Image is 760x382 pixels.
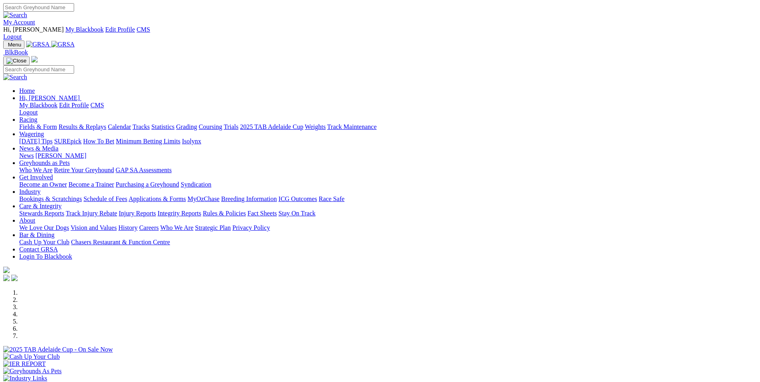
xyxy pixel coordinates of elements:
a: Get Involved [19,174,53,181]
a: MyOzChase [187,195,220,202]
a: Login To Blackbook [19,253,72,260]
a: Breeding Information [221,195,277,202]
a: Applications & Forms [129,195,186,202]
a: Become an Owner [19,181,67,188]
a: Edit Profile [105,26,135,33]
a: Become a Trainer [69,181,114,188]
a: Who We Are [19,167,52,173]
div: Wagering [19,138,757,145]
a: GAP SA Assessments [116,167,172,173]
a: Schedule of Fees [83,195,127,202]
span: Menu [8,42,21,48]
a: Trials [224,123,238,130]
a: Weights [305,123,326,130]
a: Statistics [151,123,175,130]
a: My Blackbook [65,26,104,33]
a: My Blackbook [19,102,58,109]
img: Close [6,58,26,64]
span: Hi, [PERSON_NAME] [19,94,80,101]
a: Stay On Track [278,210,315,217]
div: Get Involved [19,181,757,188]
a: History [118,224,137,231]
button: Toggle navigation [3,56,30,65]
a: Home [19,87,35,94]
a: [DATE] Tips [19,138,52,145]
a: Grading [176,123,197,130]
img: Industry Links [3,375,47,382]
a: Cash Up Your Club [19,239,69,245]
a: Bookings & Scratchings [19,195,82,202]
a: BlkBook [3,49,28,56]
a: Syndication [181,181,211,188]
a: Retire Your Greyhound [54,167,114,173]
div: Care & Integrity [19,210,757,217]
a: Racing [19,116,37,123]
a: 2025 TAB Adelaide Cup [240,123,303,130]
a: Calendar [108,123,131,130]
img: GRSA [51,41,75,48]
img: Search [3,74,27,81]
a: News [19,152,34,159]
div: Industry [19,195,757,203]
a: About [19,217,35,224]
a: My Account [3,19,35,26]
a: CMS [91,102,104,109]
input: Search [3,65,74,74]
span: BlkBook [5,49,28,56]
img: 2025 TAB Adelaide Cup - On Sale Now [3,346,113,353]
a: Edit Profile [59,102,89,109]
a: CMS [137,26,150,33]
a: Chasers Restaurant & Function Centre [71,239,170,245]
a: Strategic Plan [195,224,231,231]
div: Greyhounds as Pets [19,167,757,174]
a: Coursing [199,123,222,130]
a: Rules & Policies [203,210,246,217]
div: Racing [19,123,757,131]
img: logo-grsa-white.png [3,267,10,273]
a: Minimum Betting Limits [116,138,180,145]
a: SUREpick [54,138,81,145]
div: Bar & Dining [19,239,757,246]
input: Search [3,3,74,12]
a: Who We Are [160,224,194,231]
a: Logout [19,109,38,116]
a: Fields & Form [19,123,57,130]
span: Hi, [PERSON_NAME] [3,26,64,33]
img: twitter.svg [11,275,18,281]
a: News & Media [19,145,58,152]
a: Fact Sheets [248,210,277,217]
a: Vision and Values [71,224,117,231]
a: How To Bet [83,138,115,145]
a: Track Injury Rebate [66,210,117,217]
a: Results & Replays [58,123,106,130]
img: Greyhounds As Pets [3,368,62,375]
a: ICG Outcomes [278,195,317,202]
div: My Account [3,26,757,40]
a: Careers [139,224,159,231]
div: Hi, [PERSON_NAME] [19,102,757,116]
div: About [19,224,757,231]
a: Industry [19,188,40,195]
a: Purchasing a Greyhound [116,181,179,188]
img: Search [3,12,27,19]
a: Wagering [19,131,44,137]
img: Cash Up Your Club [3,353,60,360]
a: [PERSON_NAME] [35,152,86,159]
img: IER REPORT [3,360,46,368]
a: Privacy Policy [232,224,270,231]
div: News & Media [19,152,757,159]
a: Logout [3,33,22,40]
a: Tracks [133,123,150,130]
a: Race Safe [319,195,344,202]
a: Track Maintenance [327,123,377,130]
a: Stewards Reports [19,210,64,217]
a: Injury Reports [119,210,156,217]
a: Hi, [PERSON_NAME] [19,94,81,101]
a: Isolynx [182,138,201,145]
a: We Love Our Dogs [19,224,69,231]
a: Care & Integrity [19,203,62,209]
img: GRSA [26,41,50,48]
a: Integrity Reports [157,210,201,217]
a: Contact GRSA [19,246,58,253]
a: Greyhounds as Pets [19,159,70,166]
